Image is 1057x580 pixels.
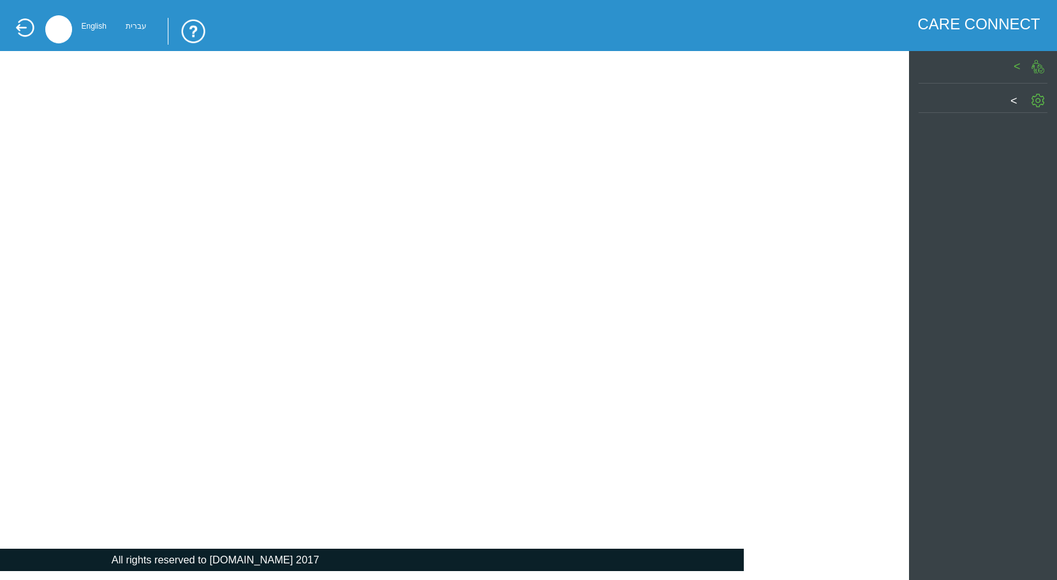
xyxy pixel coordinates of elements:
img: trainingUsingSystem.png [168,18,207,45]
div: English [82,25,107,28]
img: PatientGIcon.png [1031,60,1044,73]
div: עברית [126,25,147,28]
div: CARE CONNECT [917,15,1040,33]
label: > [1014,60,1021,73]
img: SettingGIcon.png [1031,94,1044,107]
